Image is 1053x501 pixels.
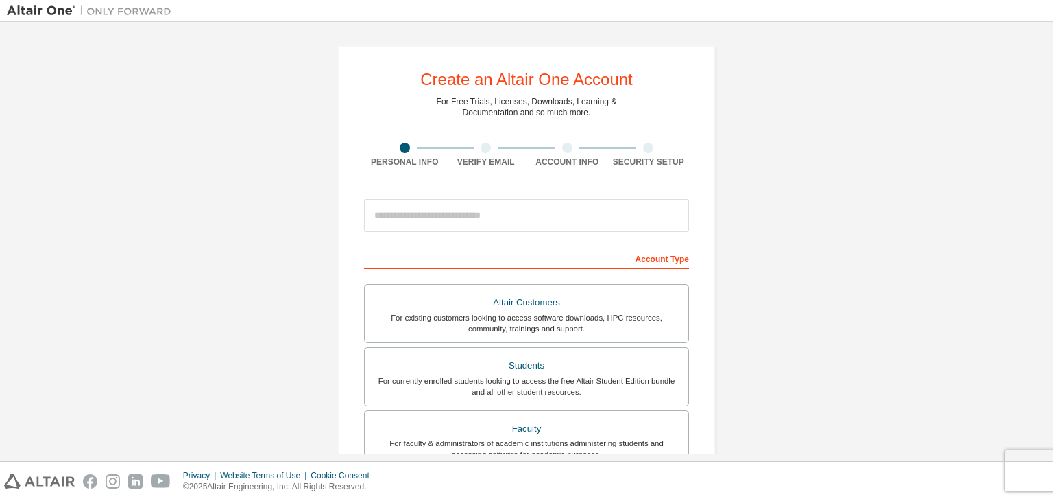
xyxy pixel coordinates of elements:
[128,474,143,489] img: linkedin.svg
[373,312,680,334] div: For existing customers looking to access software downloads, HPC resources, community, trainings ...
[183,481,378,493] p: © 2025 Altair Engineering, Inc. All Rights Reserved.
[7,4,178,18] img: Altair One
[106,474,120,489] img: instagram.svg
[151,474,171,489] img: youtube.svg
[4,474,75,489] img: altair_logo.svg
[373,293,680,312] div: Altair Customers
[373,438,680,460] div: For faculty & administrators of academic institutions administering students and accessing softwa...
[311,470,377,481] div: Cookie Consent
[437,96,617,118] div: For Free Trials, Licenses, Downloads, Learning & Documentation and so much more.
[373,356,680,375] div: Students
[373,375,680,397] div: For currently enrolled students looking to access the free Altair Student Edition bundle and all ...
[526,156,608,167] div: Account Info
[446,156,527,167] div: Verify Email
[608,156,690,167] div: Security Setup
[83,474,97,489] img: facebook.svg
[220,470,311,481] div: Website Terms of Use
[420,71,633,88] div: Create an Altair One Account
[183,470,220,481] div: Privacy
[364,156,446,167] div: Personal Info
[373,419,680,439] div: Faculty
[364,247,689,269] div: Account Type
